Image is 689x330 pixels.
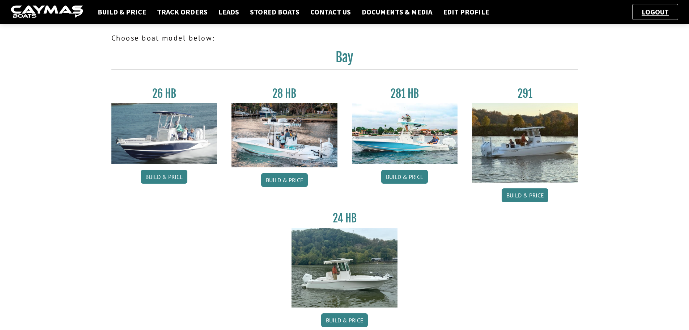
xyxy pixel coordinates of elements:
[307,7,354,17] a: Contact Us
[94,7,150,17] a: Build & Price
[231,87,337,100] h3: 28 HB
[111,103,217,164] img: 26_new_photo_resized.jpg
[215,7,243,17] a: Leads
[502,188,548,202] a: Build & Price
[358,7,436,17] a: Documents & Media
[111,33,578,43] p: Choose boat model below:
[352,103,458,164] img: 28-hb-twin.jpg
[352,87,458,100] h3: 281 HB
[439,7,493,17] a: Edit Profile
[381,170,428,184] a: Build & Price
[321,313,368,327] a: Build & Price
[153,7,211,17] a: Track Orders
[292,212,397,225] h3: 24 HB
[292,228,397,307] img: 24_HB_thumbnail.jpg
[472,87,578,100] h3: 291
[231,103,337,167] img: 28_hb_thumbnail_for_caymas_connect.jpg
[111,87,217,100] h3: 26 HB
[141,170,187,184] a: Build & Price
[11,5,83,19] img: caymas-dealer-connect-2ed40d3bc7270c1d8d7ffb4b79bf05adc795679939227970def78ec6f6c03838.gif
[111,49,578,70] h2: Bay
[472,103,578,183] img: 291_Thumbnail.jpg
[261,173,308,187] a: Build & Price
[246,7,303,17] a: Stored Boats
[638,7,672,16] a: Logout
